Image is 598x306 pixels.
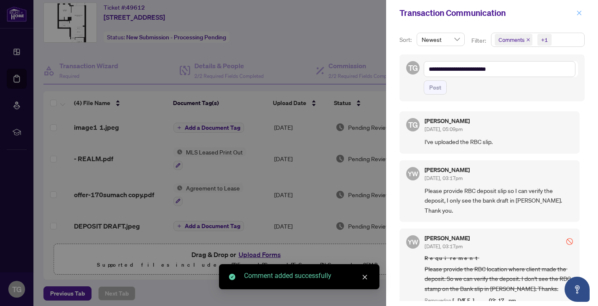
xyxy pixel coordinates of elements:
div: +1 [541,36,548,44]
span: YW [408,237,418,247]
span: YW [408,169,418,179]
span: stop [566,238,573,245]
h5: [PERSON_NAME] [425,235,470,241]
span: Please provide the RBC location where client made the deposit. So we can verify the deposit. I do... [425,264,573,293]
span: Requirement [425,254,573,262]
div: Removed on [425,297,573,305]
span: [DATE], 03:17pm [453,297,517,304]
span: TG [408,62,418,74]
span: [DATE], 05:09pm [425,126,463,132]
span: Please provide RBC deposit slip so I can verify the deposit, I only see the bank draft in [PERSON... [425,186,573,215]
h5: [PERSON_NAME] [425,167,470,173]
span: close [526,38,530,42]
span: close [576,10,582,16]
span: Comments [495,34,532,46]
span: Comments [499,36,524,44]
span: [DATE], 03:17pm [425,175,463,181]
h5: [PERSON_NAME] [425,118,470,124]
span: check-circle [229,274,235,280]
span: Newest [422,33,460,46]
button: Post [424,80,447,95]
span: [DATE], 03:17pm [425,243,463,249]
span: close [362,274,368,280]
span: I've uploaded the RBC slip. [425,137,573,147]
div: Comment added successfully [244,271,369,281]
p: Filter: [471,36,487,45]
p: Sort: [400,35,413,44]
span: TG [408,119,418,131]
button: Open asap [565,277,590,302]
div: Transaction Communication [400,7,574,19]
a: Close [360,273,369,282]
